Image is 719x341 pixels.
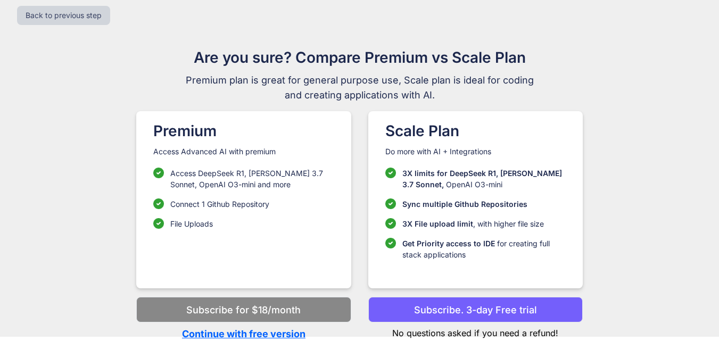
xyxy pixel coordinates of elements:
[385,120,566,142] h1: Scale Plan
[153,198,164,209] img: checklist
[153,218,164,229] img: checklist
[402,238,566,260] p: for creating full stack applications
[17,6,110,25] button: Back to previous step
[153,120,334,142] h1: Premium
[402,198,527,210] p: Sync multiple Github Repositories
[414,303,537,317] p: Subscribe. 3-day Free trial
[153,168,164,178] img: checklist
[181,73,539,103] span: Premium plan is great for general purpose use, Scale plan is ideal for coding and creating applic...
[153,146,334,157] p: Access Advanced AI with premium
[402,168,566,190] p: OpenAI O3-mini
[385,198,396,209] img: checklist
[186,303,301,317] p: Subscribe for $18/month
[170,198,269,210] p: Connect 1 Github Repository
[136,297,351,322] button: Subscribe for $18/month
[385,238,396,248] img: checklist
[402,218,544,229] p: , with higher file size
[402,169,562,189] span: 3X limits for DeepSeek R1, [PERSON_NAME] 3.7 Sonnet,
[368,322,583,339] p: No questions asked if you need a refund!
[181,46,539,69] h1: Are you sure? Compare Premium vs Scale Plan
[402,239,495,248] span: Get Priority access to IDE
[385,218,396,229] img: checklist
[385,146,566,157] p: Do more with AI + Integrations
[402,219,473,228] span: 3X File upload limit
[136,327,351,341] p: Continue with free version
[170,168,334,190] p: Access DeepSeek R1, [PERSON_NAME] 3.7 Sonnet, OpenAI O3-mini and more
[368,297,583,322] button: Subscribe. 3-day Free trial
[170,218,213,229] p: File Uploads
[385,168,396,178] img: checklist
